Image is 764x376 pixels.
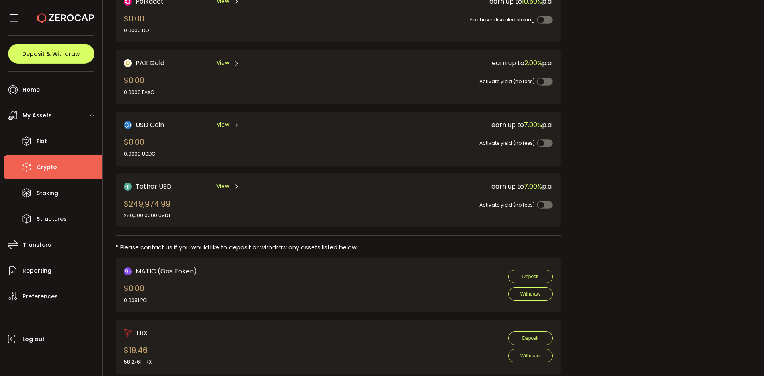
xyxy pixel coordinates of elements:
[479,201,535,208] span: Activate yield (no fees)
[524,120,542,129] span: 7.00%
[136,120,164,130] span: USD Coin
[124,74,154,96] div: $0.00
[23,110,52,121] span: My Assets
[524,58,542,68] span: 2.00%
[22,51,80,56] span: Deposit & Withdraw
[333,120,553,130] div: earn up to p.a.
[124,267,132,275] img: matic_polygon_portfolio.png
[116,244,561,252] div: * Please contact us if you would like to deposit or withdraw any assets listed below.
[124,297,148,304] div: 0.0081 POL
[522,335,538,341] span: Deposit
[333,58,553,68] div: earn up to p.a.
[124,358,152,366] div: 58.2761 TRX
[37,162,57,173] span: Crypto
[724,338,764,376] iframe: Chat Widget
[23,84,40,95] span: Home
[479,140,535,146] span: Activate yield (no fees)
[124,344,152,366] div: $19.46
[508,287,553,301] button: Withdraw
[216,59,229,67] span: View
[37,136,47,147] span: Fiat
[522,274,538,279] span: Deposit
[508,270,553,283] button: Deposit
[124,198,171,219] div: $249,974.99
[524,182,542,191] span: 7.00%
[124,183,132,191] img: Tether USD
[124,13,152,34] div: $0.00
[216,121,229,129] span: View
[124,329,132,337] img: trx_portfolio.png
[136,58,164,68] span: PAX Gold
[136,266,197,276] span: MATIC (Gas Token)
[37,187,58,199] span: Staking
[124,212,171,219] div: 250,000.0000 USDT
[124,59,132,67] img: PAX Gold
[508,349,553,362] button: Withdraw
[23,333,45,345] span: Log out
[520,353,540,358] span: Withdraw
[333,181,553,191] div: earn up to p.a.
[124,136,156,158] div: $0.00
[124,150,156,158] div: 0.0000 USDC
[216,182,229,191] span: View
[136,181,172,191] span: Tether USD
[124,282,148,304] div: $0.00
[23,265,51,277] span: Reporting
[470,16,535,23] span: You have disabled staking
[136,328,148,338] span: TRX
[23,291,58,302] span: Preferences
[37,213,67,225] span: Structures
[520,291,540,297] span: Withdraw
[124,89,154,96] div: 0.0000 PAXG
[23,239,51,251] span: Transfers
[479,78,535,85] span: Activate yield (no fees)
[508,331,553,345] button: Deposit
[124,27,152,34] div: 0.0000 DOT
[124,121,132,129] img: USD Coin
[8,44,94,64] button: Deposit & Withdraw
